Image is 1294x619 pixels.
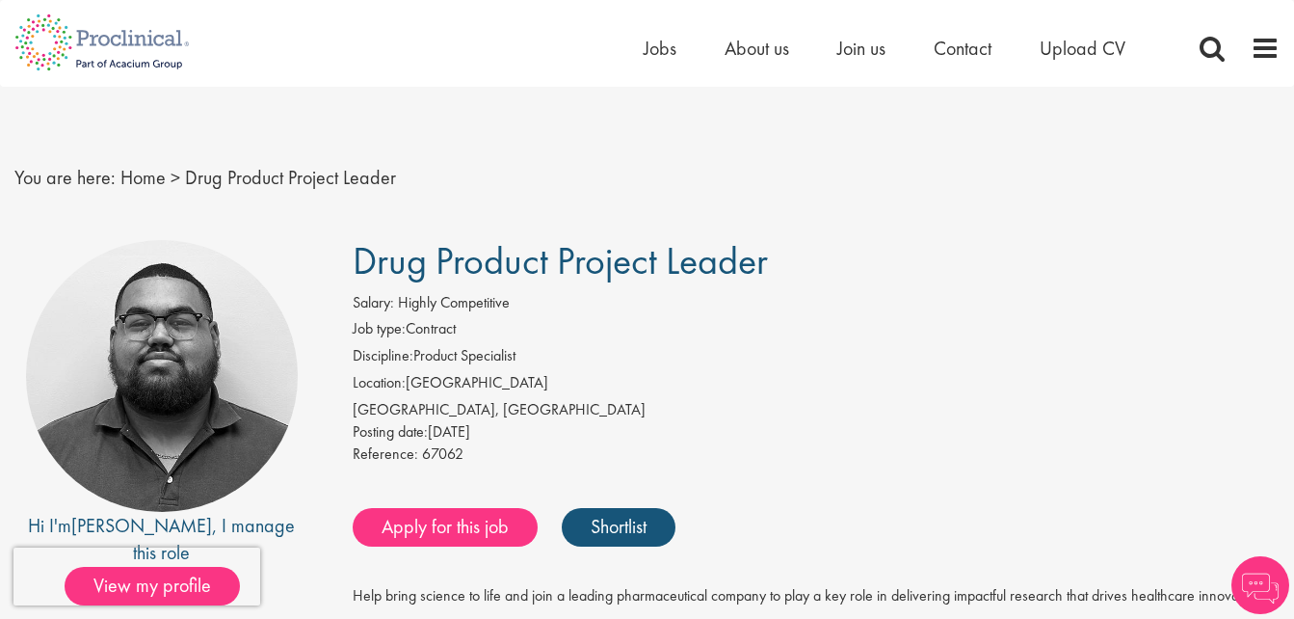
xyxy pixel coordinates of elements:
label: Salary: [353,292,394,314]
a: Contact [934,36,991,61]
label: Reference: [353,444,418,466]
span: Drug Product Project Leader [185,165,396,190]
a: [PERSON_NAME] [71,513,212,538]
a: Upload CV [1040,36,1125,61]
li: Contract [353,318,1280,345]
a: About us [725,36,789,61]
span: 67062 [422,444,463,464]
label: Discipline: [353,345,413,367]
span: Highly Competitive [398,292,510,312]
span: You are here: [14,165,116,190]
a: Apply for this job [353,508,538,547]
p: Help bring science to life and join a leading pharmaceutical company to play a key role in delive... [353,585,1280,607]
img: imeage of recruiter Ashley Bennett [26,240,298,512]
img: Chatbot [1231,556,1289,614]
li: [GEOGRAPHIC_DATA] [353,372,1280,399]
span: Posting date: [353,421,428,442]
iframe: reCAPTCHA [13,548,260,606]
a: Jobs [644,36,676,61]
li: Product Specialist [353,345,1280,372]
a: Join us [837,36,885,61]
label: Job type: [353,318,406,340]
div: Hi I'm , I manage this role [14,512,309,567]
label: Location: [353,372,406,394]
div: [GEOGRAPHIC_DATA], [GEOGRAPHIC_DATA] [353,399,1280,421]
span: > [171,165,180,190]
a: breadcrumb link [120,165,166,190]
a: Shortlist [562,508,675,547]
span: Drug Product Project Leader [353,236,768,285]
div: [DATE] [353,421,1280,444]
